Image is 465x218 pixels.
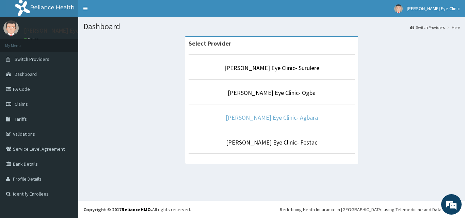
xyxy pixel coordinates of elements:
a: [PERSON_NAME] Eye Clinic- Festac [226,138,317,146]
p: [PERSON_NAME] Eye Clinic [24,28,95,34]
footer: All rights reserved. [78,201,465,218]
a: RelianceHMO [122,206,151,213]
span: Tariffs [15,116,27,122]
a: [PERSON_NAME] Eye Clinic- Ogba [228,89,316,97]
a: [PERSON_NAME] Eye Clinic- Surulere [224,64,319,72]
span: [PERSON_NAME] Eye Clinic [407,5,460,12]
strong: Copyright © 2017 . [83,206,152,213]
a: Online [24,37,40,42]
div: Redefining Heath Insurance in [GEOGRAPHIC_DATA] using Telemedicine and Data Science! [280,206,460,213]
img: User Image [3,20,19,36]
strong: Select Provider [189,39,231,47]
span: Switch Providers [15,56,49,62]
span: Dashboard [15,71,37,77]
span: Claims [15,101,28,107]
li: Here [445,24,460,30]
a: Switch Providers [410,24,445,30]
img: User Image [394,4,403,13]
h1: Dashboard [83,22,460,31]
a: [PERSON_NAME] Eye Clinic- Agbara [226,114,318,121]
